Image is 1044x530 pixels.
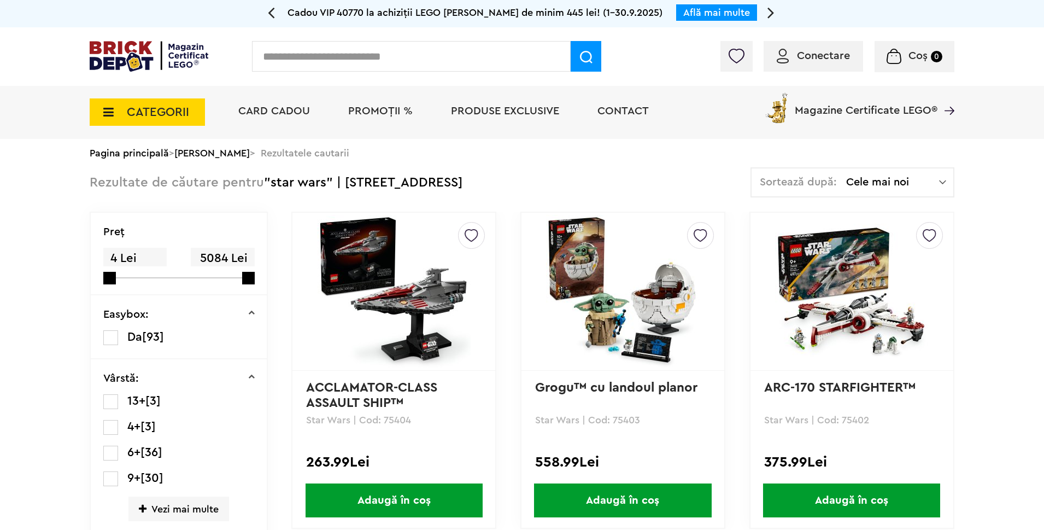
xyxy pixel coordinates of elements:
span: [93] [142,331,164,343]
span: Da [127,331,142,343]
a: PROMOȚII % [348,106,413,117]
a: Pagina principală [90,148,169,158]
div: > > Rezultatele cautarii [90,139,954,167]
img: Grogu™ cu landoul planor [546,215,699,368]
span: Sortează după: [760,177,837,188]
p: Star Wars | Cod: 75403 [535,415,711,425]
a: Card Cadou [238,106,310,117]
a: ACCLAMATOR-CLASS ASSAULT SHIP™ [306,381,441,410]
div: 375.99Lei [764,455,940,469]
span: Rezultate de căutare pentru [90,176,264,189]
span: Cele mai noi [846,177,939,188]
img: ACCLAMATOR-CLASS ASSAULT SHIP™ [318,215,471,368]
span: Adaugă în coș [534,484,711,517]
p: Preţ [103,226,125,237]
a: Conectare [777,50,850,61]
p: Star Wars | Cod: 75402 [764,415,940,425]
p: Star Wars | Cod: 75404 [306,415,482,425]
span: 6+ [127,446,140,458]
span: [36] [140,446,162,458]
a: ARC-170 STARFIGHTER™ [764,381,916,394]
span: 13+ [127,395,145,407]
small: 0 [931,51,942,62]
span: Coș [908,50,928,61]
a: [PERSON_NAME] [174,148,250,158]
a: Contact [597,106,649,117]
a: Adaugă în coș [292,484,495,517]
a: Adaugă în coș [750,484,953,517]
span: 9+ [127,472,140,484]
img: ARC-170 STARFIGHTER™ [775,215,928,368]
p: Easybox: [103,309,149,320]
span: 4 Lei [103,248,167,269]
span: Cadou VIP 40770 la achiziții LEGO [PERSON_NAME] de minim 445 lei! (1-30.9.2025) [288,8,662,18]
span: Magazine Certificate LEGO® [795,91,937,116]
a: Magazine Certificate LEGO® [937,91,954,102]
a: Află mai multe [683,8,750,18]
span: [30] [140,472,163,484]
p: Vârstă: [103,373,139,384]
span: CATEGORII [127,106,189,118]
span: Vezi mai multe [128,497,229,521]
span: 5084 Lei [191,248,254,269]
span: [3] [145,395,161,407]
a: Produse exclusive [451,106,559,117]
span: Adaugă în coș [763,484,940,517]
a: Adaugă în coș [521,484,724,517]
span: [3] [140,421,156,433]
a: Grogu™ cu landoul planor [535,381,697,394]
div: "star wars" | [STREET_ADDRESS] [90,167,462,199]
div: 558.99Lei [535,455,711,469]
span: Adaugă în coș [306,484,483,517]
span: Conectare [797,50,850,61]
div: 263.99Lei [306,455,482,469]
span: 4+ [127,421,140,433]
